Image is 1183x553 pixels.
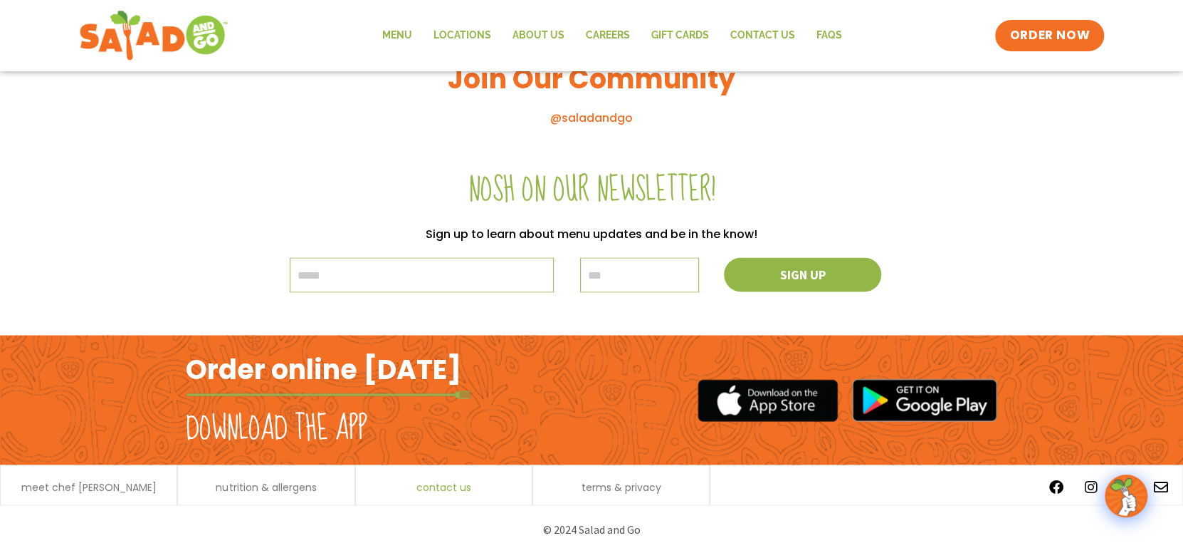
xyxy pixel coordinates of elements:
img: fork [186,391,470,398]
img: appstore [698,377,838,423]
h2: Download the app [186,408,367,448]
img: new-SAG-logo-768×292 [79,7,229,64]
nav: Menu [372,19,853,52]
a: GIFT CARDS [641,19,720,52]
a: ORDER NOW [995,20,1103,51]
img: google_play [852,378,997,421]
a: Locations [423,19,502,52]
h3: Join Our Community [193,61,990,96]
p: Sign up to learn about menu updates and be in the know! [193,224,990,243]
span: ORDER NOW [1009,27,1089,44]
a: terms & privacy [582,482,661,492]
a: About Us [502,19,575,52]
a: meet chef [PERSON_NAME] [21,482,157,492]
h2: Order online [DATE] [186,351,461,386]
h2: Nosh on our newsletter! [193,170,990,210]
a: Menu [372,19,423,52]
a: FAQs [806,19,853,52]
a: contact us [416,482,471,492]
img: wpChatIcon [1106,476,1146,516]
a: Careers [575,19,641,52]
a: nutrition & allergens [216,482,316,492]
button: Sign up [724,257,882,291]
span: Sign up [779,268,825,281]
a: Contact Us [720,19,806,52]
a: @saladandgo [550,110,633,126]
p: © 2024 Salad and Go [193,520,990,539]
